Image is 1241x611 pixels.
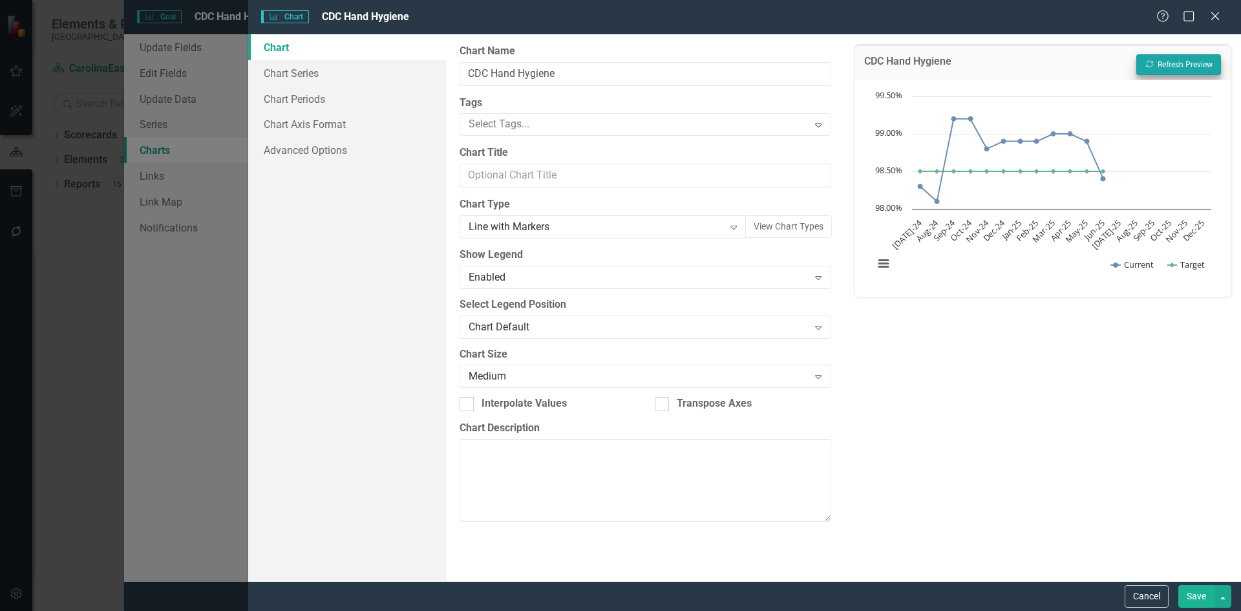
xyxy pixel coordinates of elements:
div: Transpose Axes [677,396,752,411]
text: [DATE]-25 [1089,217,1123,252]
text: Oct-25 [1147,217,1173,243]
text: Sep-25 [1130,217,1156,244]
path: Apr-25, 99. Current. [1067,131,1072,136]
text: Dec-24 [981,217,1008,244]
text: 99.00% [875,127,902,138]
label: Chart Title [460,145,831,160]
button: Save [1178,585,1214,608]
path: Aug-24, 98.1. Current. [934,198,939,204]
text: Oct-24 [948,217,974,243]
path: Sep-24, 99.2. Current. [951,116,956,122]
div: Chart Default [469,319,808,334]
path: Sep-24, 98.5. Target. [951,169,956,174]
div: Interpolate Values [482,396,567,411]
h3: CDC Hand Hygiene [864,56,951,71]
path: May-25, 98.9. Current. [1084,139,1089,144]
path: Jan-25, 98.9. Current. [1017,139,1023,144]
a: Chart Series [248,60,447,86]
text: Apr-25 [1047,217,1073,243]
text: Jan-25 [998,217,1024,243]
path: Jul-24, 98.3. Current. [917,184,922,189]
path: Jan-25, 98.5. Target. [1017,169,1023,174]
text: [DATE]-24 [889,217,924,252]
span: CDC Hand Hygiene [322,10,409,23]
path: Oct-24, 98.5. Target. [968,169,973,174]
button: Cancel [1125,585,1169,608]
text: Aug-24 [913,217,940,244]
path: Nov-24, 98.8. Current. [984,146,989,151]
label: Select Legend Position [460,297,831,312]
a: Advanced Options [248,137,447,163]
text: 99.50% [875,89,902,101]
text: Jun-25 [1081,217,1107,243]
path: Mar-25, 99. Current. [1050,131,1055,136]
path: Dec-24, 98.5. Target. [1001,169,1006,174]
div: Enabled [469,270,808,284]
path: Feb-25, 98.9. Current. [1034,139,1039,144]
label: Chart Size [460,347,831,362]
text: Dec-25 [1180,217,1206,244]
path: Jun-25, 98.4. Current. [1100,177,1105,182]
text: Feb-25 [1013,217,1040,244]
div: Medium [469,369,808,384]
path: Dec-24, 98.9. Current. [1001,139,1006,144]
text: May-25 [1062,217,1090,245]
button: Show Current [1111,259,1154,270]
text: Nov-25 [1162,217,1189,244]
path: Jul-24, 98.5. Target. [917,169,922,174]
path: Nov-24, 98.5. Target. [984,169,989,174]
path: Aug-24, 98.5. Target. [934,169,939,174]
svg: Interactive chart [867,90,1218,284]
path: Oct-24, 99.2. Current. [968,116,973,122]
button: View Chart Types [745,215,832,238]
input: Optional Chart Title [460,164,831,188]
div: Line with Markers [469,220,723,235]
text: Nov-24 [963,217,991,244]
text: Sep-24 [931,217,958,244]
button: Refresh Preview [1136,54,1221,75]
label: Tags [460,96,831,111]
a: Chart Axis Format [248,111,447,137]
path: Mar-25, 98.5. Target. [1050,169,1055,174]
div: Chart. Highcharts interactive chart. [867,90,1218,284]
a: Chart Periods [248,86,447,112]
button: View chart menu, Chart [875,255,893,273]
g: Target, line 2 of 2 with 18 data points. [917,169,1105,174]
a: Chart [248,34,447,60]
button: Show Target [1167,259,1205,270]
text: Aug-25 [1113,217,1140,244]
text: 98.00% [875,202,902,213]
label: Chart Description [460,421,831,436]
path: May-25, 98.5. Target. [1084,169,1089,174]
path: Apr-25, 98.5. Target. [1067,169,1072,174]
span: Chart [261,10,309,23]
text: Mar-25 [1029,217,1056,244]
label: Chart Type [460,197,831,212]
label: Chart Name [460,44,831,59]
path: Feb-25, 98.5. Target. [1034,169,1039,174]
label: Show Legend [460,248,831,263]
text: 98.50% [875,164,902,176]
